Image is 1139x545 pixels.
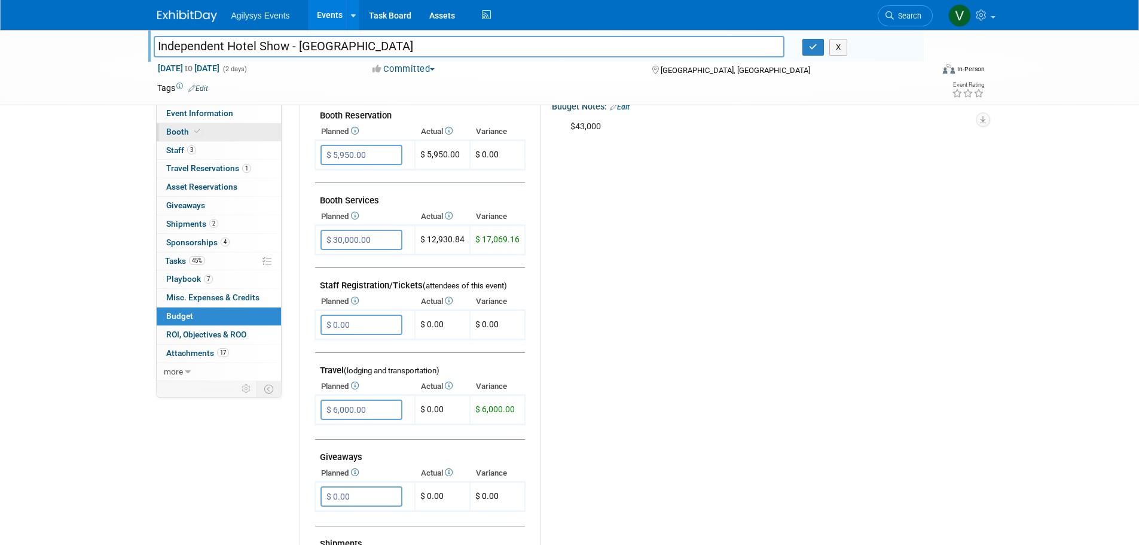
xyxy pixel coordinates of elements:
[221,238,230,246] span: 4
[157,197,281,215] a: Giveaways
[368,63,439,75] button: Committed
[157,345,281,363] a: Attachments17
[475,319,499,329] span: $ 0.00
[165,256,205,266] span: Tasks
[166,145,196,155] span: Staff
[157,160,281,178] a: Travel Reservations1
[344,366,439,375] span: (lodging and transportation)
[166,293,259,302] span: Misc. Expenses & Credits
[415,310,470,340] td: $ 0.00
[315,353,525,379] td: Travel
[315,293,415,310] th: Planned
[157,63,220,74] span: [DATE] [DATE]
[166,348,229,358] span: Attachments
[610,103,630,111] a: Edit
[415,226,470,255] td: $ 12,930.84
[415,293,470,310] th: Actual
[242,164,251,173] span: 1
[315,183,525,209] td: Booth Services
[475,150,499,159] span: $ 0.00
[415,378,470,395] th: Actual
[157,289,281,307] a: Misc. Expenses & Credits
[315,123,415,140] th: Planned
[166,127,203,136] span: Booth
[188,84,208,93] a: Edit
[222,65,247,73] span: (2 days)
[415,395,470,425] td: $ 0.00
[209,219,218,228] span: 2
[475,491,499,501] span: $ 0.00
[157,270,281,288] a: Playbook7
[187,145,196,154] span: 3
[423,281,507,290] span: (attendees of this event)
[862,62,985,80] div: Event Format
[157,307,281,325] a: Budget
[470,378,525,395] th: Variance
[894,11,921,20] span: Search
[204,275,213,284] span: 7
[166,163,251,173] span: Travel Reservations
[475,235,520,244] span: $ 17,069.16
[166,311,193,321] span: Budget
[157,234,281,252] a: Sponsorships4
[166,330,246,339] span: ROI, Objectives & ROO
[415,465,470,482] th: Actual
[315,98,525,124] td: Booth Reservation
[189,256,205,265] span: 45%
[166,108,233,118] span: Event Information
[166,219,218,229] span: Shipments
[236,381,257,397] td: Personalize Event Tab Strip
[315,378,415,395] th: Planned
[157,123,281,141] a: Booth
[315,440,525,465] td: Giveaways
[415,123,470,140] th: Actual
[166,182,237,191] span: Asset Reservations
[315,208,415,225] th: Planned
[231,11,290,20] span: Agilysys Events
[164,367,183,376] span: more
[157,178,281,196] a: Asset Reservations
[661,66,810,75] span: [GEOGRAPHIC_DATA], [GEOGRAPHIC_DATA]
[952,82,984,88] div: Event Rating
[878,5,933,26] a: Search
[415,208,470,225] th: Actual
[157,10,217,22] img: ExhibitDay
[470,208,525,225] th: Variance
[562,115,950,139] div: $43,000
[157,142,281,160] a: Staff3
[157,252,281,270] a: Tasks45%
[415,482,470,511] td: $ 0.00
[829,39,848,56] button: X
[957,65,985,74] div: In-Person
[157,105,281,123] a: Event Information
[470,465,525,482] th: Variance
[470,293,525,310] th: Variance
[256,381,281,397] td: Toggle Event Tabs
[166,238,230,247] span: Sponsorships
[315,268,525,294] td: Staff Registration/Tickets
[475,404,515,414] span: $ 6,000.00
[166,200,205,210] span: Giveaways
[420,150,460,159] span: $ 5,950.00
[183,63,194,73] span: to
[943,64,955,74] img: Format-Inperson.png
[157,215,281,233] a: Shipments2
[470,123,525,140] th: Variance
[315,465,415,482] th: Planned
[166,274,213,284] span: Playbook
[194,128,200,135] i: Booth reservation complete
[217,348,229,357] span: 17
[157,82,208,94] td: Tags
[157,363,281,381] a: more
[948,4,971,27] img: Vaitiare Munoz
[157,326,281,344] a: ROI, Objectives & ROO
